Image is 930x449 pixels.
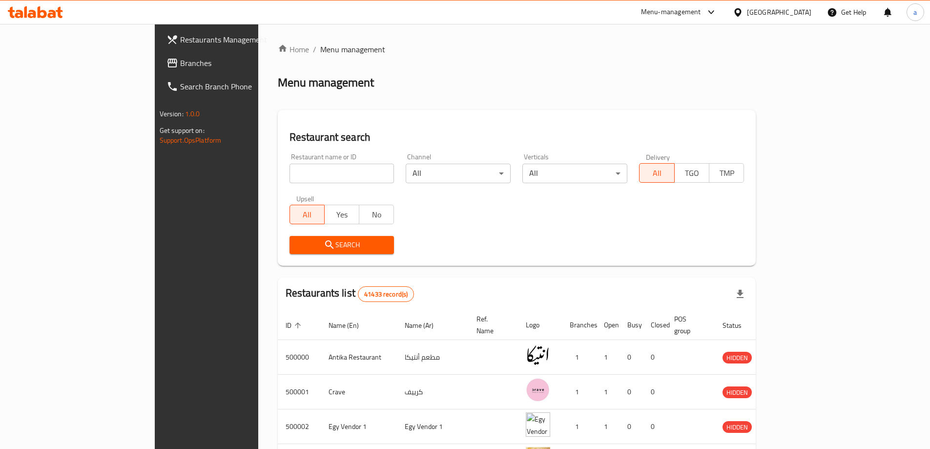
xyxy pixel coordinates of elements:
span: POS group [674,313,703,337]
a: Support.OpsPlatform [160,134,222,147]
td: Antika Restaurant [321,340,397,375]
button: Yes [324,205,359,224]
td: 1 [596,409,620,444]
button: TGO [674,163,709,183]
div: All [406,164,511,183]
span: Branches [180,57,302,69]
td: Egy Vendor 1 [321,409,397,444]
span: Restaurants Management [180,34,302,45]
span: Search Branch Phone [180,81,302,92]
td: كرييف [397,375,469,409]
button: Search [289,236,394,254]
div: Total records count [358,286,414,302]
span: HIDDEN [723,422,752,433]
th: Branches [562,310,596,340]
button: All [639,163,674,183]
h2: Menu management [278,75,374,90]
span: Name (Ar) [405,320,446,331]
td: مطعم أنتيكا [397,340,469,375]
span: Ref. Name [476,313,506,337]
a: Branches [159,51,310,75]
a: Restaurants Management [159,28,310,51]
h2: Restaurant search [289,130,744,145]
div: HIDDEN [723,386,752,398]
span: All [643,166,670,180]
span: 41433 record(s) [358,290,413,299]
span: Name (En) [329,320,372,331]
th: Logo [518,310,562,340]
td: 0 [620,340,643,375]
td: Egy Vendor 1 [397,409,469,444]
button: TMP [709,163,744,183]
a: Search Branch Phone [159,75,310,98]
td: 1 [596,340,620,375]
img: Antika Restaurant [526,343,550,367]
button: No [359,205,394,224]
td: 1 [562,340,596,375]
span: Version: [160,107,184,120]
span: Yes [329,208,355,222]
span: Menu management [320,43,385,55]
th: Open [596,310,620,340]
span: HIDDEN [723,352,752,363]
label: Delivery [646,153,670,160]
div: Export file [728,282,752,306]
span: Get support on: [160,124,205,137]
th: Busy [620,310,643,340]
td: 0 [643,340,666,375]
span: 1.0.0 [185,107,200,120]
span: ID [286,320,304,331]
div: HIDDEN [723,421,752,433]
img: Egy Vendor 1 [526,412,550,437]
td: 0 [620,375,643,409]
th: Closed [643,310,666,340]
span: a [913,7,917,18]
td: 0 [643,409,666,444]
li: / [313,43,316,55]
div: All [522,164,627,183]
div: [GEOGRAPHIC_DATA] [747,7,811,18]
span: Status [723,320,754,331]
label: Upsell [296,195,314,202]
input: Search for restaurant name or ID.. [289,164,394,183]
td: 1 [562,409,596,444]
span: HIDDEN [723,387,752,398]
nav: breadcrumb [278,43,756,55]
td: 0 [643,375,666,409]
span: Search [297,239,387,251]
img: Crave [526,378,550,402]
span: TGO [679,166,705,180]
span: All [294,208,321,222]
td: 1 [596,375,620,409]
span: TMP [713,166,740,180]
span: No [363,208,390,222]
td: 1 [562,375,596,409]
div: Menu-management [641,6,701,18]
h2: Restaurants list [286,286,414,302]
td: Crave [321,375,397,409]
td: 0 [620,409,643,444]
button: All [289,205,325,224]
